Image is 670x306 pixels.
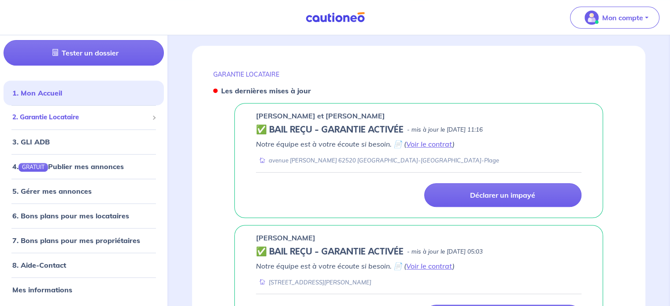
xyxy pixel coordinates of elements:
[4,256,164,274] div: 8. Aide-Contact
[4,281,164,299] div: Mes informations
[4,133,164,151] div: 3. GLI ADB
[602,12,643,23] p: Mon compte
[12,89,62,98] a: 1. Mon Accueil
[407,125,483,134] p: - mis à jour le [DATE] 11:16
[12,162,124,171] a: 4.GRATUITPublier mes annonces
[4,207,164,225] div: 6. Bons plans pour mes locataires
[470,191,535,199] p: Déclarer un impayé
[256,125,581,135] div: state: CONTRACT-VALIDATED, Context: IN-MANAGEMENT,IS-GL-CAUTION
[256,156,499,165] div: avenue [PERSON_NAME] 62520 [GEOGRAPHIC_DATA]-[GEOGRAPHIC_DATA]-Plage
[4,85,164,102] div: 1. Mon Accueil
[256,140,455,148] em: Notre équipe est à votre écoute si besoin. 📄 ( )
[424,183,581,207] a: Déclarer un impayé
[256,247,403,257] h5: ✅ BAIL REÇU - GARANTIE ACTIVÉE
[4,109,164,126] div: 2. Garantie Locataire
[256,232,315,243] p: [PERSON_NAME]
[302,12,368,23] img: Cautioneo
[12,261,66,269] a: 8. Aide-Contact
[12,236,140,245] a: 7. Bons plans pour mes propriétaires
[12,137,50,146] a: 3. GLI ADB
[585,11,599,25] img: illu_account_valid_menu.svg
[570,7,659,29] button: illu_account_valid_menu.svgMon compte
[4,232,164,249] div: 7. Bons plans pour mes propriétaires
[406,140,452,148] a: Voir le contrat
[12,285,72,294] a: Mes informations
[407,247,483,256] p: - mis à jour le [DATE] 05:03
[406,262,452,270] a: Voir le contrat
[256,247,581,257] div: state: CONTRACT-VALIDATED, Context: IN-MANAGEMENT,IS-GL-CAUTION
[256,278,371,287] div: [STREET_ADDRESS][PERSON_NAME]
[12,211,129,220] a: 6. Bons plans pour mes locataires
[256,125,403,135] h5: ✅ BAIL REÇU - GARANTIE ACTIVÉE
[4,182,164,200] div: 5. Gérer mes annonces
[12,187,92,195] a: 5. Gérer mes annonces
[256,262,455,270] em: Notre équipe est à votre écoute si besoin. 📄 ( )
[12,113,148,123] span: 2. Garantie Locataire
[256,111,385,121] p: [PERSON_NAME] et [PERSON_NAME]
[213,70,624,78] p: GARANTIE LOCATAIRE
[221,86,311,95] strong: Les dernières mises à jour
[4,41,164,66] a: Tester un dossier
[4,158,164,175] div: 4.GRATUITPublier mes annonces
